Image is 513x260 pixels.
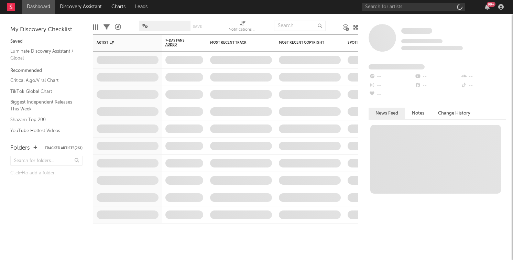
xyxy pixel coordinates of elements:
div: Most Recent Track [210,41,262,45]
a: Biggest Independent Releases This Week [10,98,76,112]
div: -- [369,90,414,99]
div: A&R Pipeline [115,17,121,37]
div: Saved [10,37,83,46]
input: Search... [274,21,326,31]
a: Shazam Top 200 [10,116,76,123]
button: Save [193,25,202,29]
a: YouTube Hottest Videos [10,127,76,134]
div: Artist [97,41,148,45]
div: Notifications (Artist) [229,17,256,37]
div: -- [460,72,506,81]
div: Filters [103,17,110,37]
div: -- [460,81,506,90]
button: Tracked Artists(261) [45,147,83,150]
a: TikTok Global Chart [10,88,76,95]
span: 0 fans last week [401,46,463,50]
button: News Feed [369,108,405,119]
div: -- [369,72,414,81]
button: Change History [431,108,477,119]
div: Notifications (Artist) [229,26,256,34]
div: Folders [10,144,30,152]
div: Spotify Monthly Listeners [348,41,399,45]
span: Tracking Since: [DATE] [401,39,443,43]
div: Most Recent Copyright [279,41,330,45]
button: Notes [405,108,431,119]
button: 99+ [485,4,490,10]
input: Search for folders... [10,156,83,166]
div: Click to add a folder. [10,169,83,177]
div: Edit Columns [93,17,98,37]
div: Recommended [10,67,83,75]
div: 99 + [487,2,495,7]
div: My Discovery Checklist [10,26,83,34]
span: Fans Added by Platform [369,64,425,69]
div: -- [414,72,460,81]
a: Some Artist [401,28,432,34]
div: -- [369,81,414,90]
input: Search for artists [362,3,465,11]
div: -- [414,81,460,90]
a: Critical Algo/Viral Chart [10,77,76,84]
a: Luminate Discovery Assistant / Global [10,47,76,62]
span: 7-Day Fans Added [165,39,193,47]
